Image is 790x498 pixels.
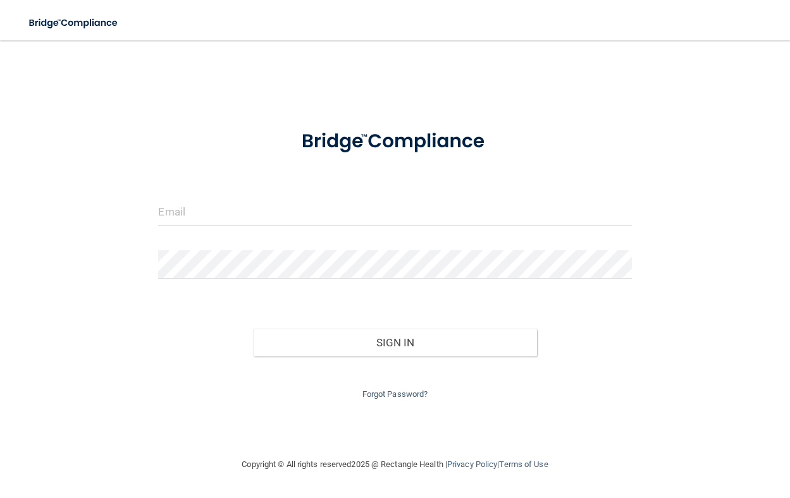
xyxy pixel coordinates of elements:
input: Email [158,197,631,226]
a: Forgot Password? [362,389,428,399]
img: bridge_compliance_login_screen.278c3ca4.svg [281,116,509,167]
a: Terms of Use [499,459,548,469]
a: Privacy Policy [447,459,497,469]
button: Sign In [253,329,537,356]
div: Copyright © All rights reserved 2025 @ Rectangle Health | | [164,444,626,485]
img: bridge_compliance_login_screen.278c3ca4.svg [19,10,129,36]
